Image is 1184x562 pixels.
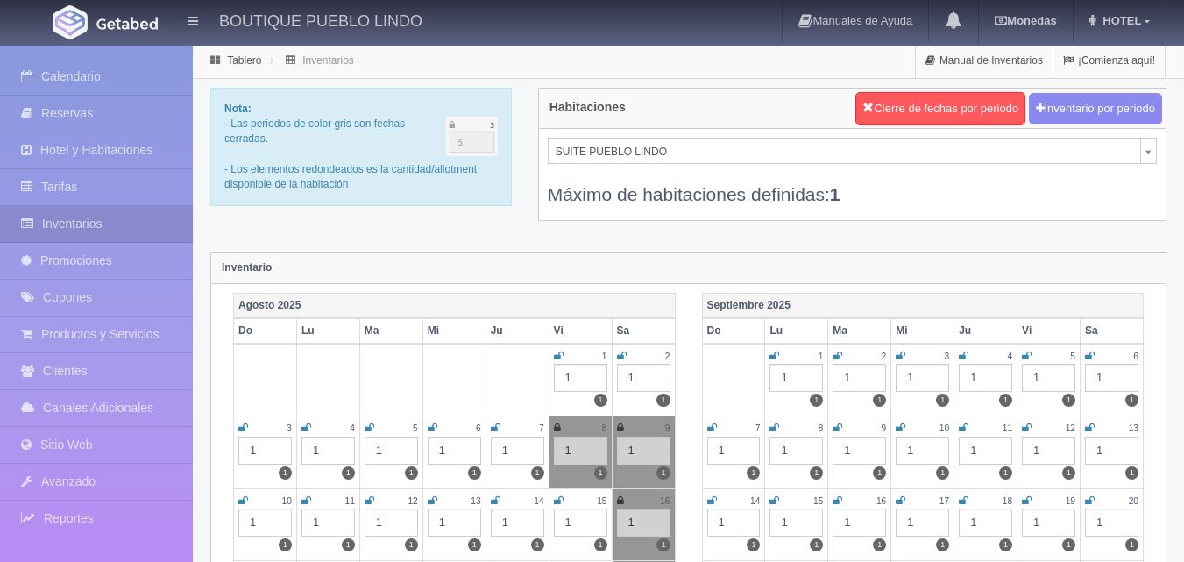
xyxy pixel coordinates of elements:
img: cutoff.png [446,117,498,156]
div: 1 [1022,364,1075,392]
b: Monedas [995,14,1056,27]
small: 7 [755,423,761,433]
div: 1 [428,509,481,537]
small: 13 [471,496,480,506]
a: ¡Comienza aquí! [1053,44,1165,78]
small: 3 [287,423,292,433]
th: Vi [1017,318,1081,344]
div: 1 [833,364,886,392]
h4: Habitaciones [549,101,626,114]
small: 11 [1003,423,1012,433]
div: 1 [617,509,670,537]
small: 8 [819,423,824,433]
label: 1 [1125,538,1138,551]
div: 1 [707,437,761,465]
div: 1 [238,437,292,465]
small: 14 [534,496,543,506]
div: 1 [491,437,544,465]
th: Ju [954,318,1017,344]
label: 1 [342,538,355,551]
div: 1 [554,437,607,465]
small: 15 [597,496,606,506]
small: 12 [1066,423,1075,433]
label: 1 [279,466,292,480]
small: 10 [282,496,292,506]
small: 11 [345,496,355,506]
label: 1 [342,466,355,480]
label: 1 [594,394,607,407]
label: 1 [531,466,544,480]
label: 1 [873,466,886,480]
label: 1 [936,466,949,480]
a: Inventarios [302,54,354,67]
small: 2 [665,352,670,361]
label: 1 [531,538,544,551]
div: - Las periodos de color gris son fechas cerradas. - Los elementos redondeados es la cantidad/allo... [210,88,512,206]
div: 1 [769,364,823,392]
small: 12 [408,496,417,506]
span: HOTEL [1098,14,1141,27]
div: 1 [959,437,1012,465]
div: 1 [617,437,670,465]
strong: Inventario [222,261,272,274]
div: 1 [1022,509,1075,537]
button: Cierre de fechas por periodo [855,92,1025,125]
th: Lu [296,318,359,344]
button: Inventario por periodo [1029,93,1162,125]
th: Sa [1081,318,1144,344]
small: 1 [602,352,607,361]
label: 1 [1062,394,1075,407]
label: 1 [1062,538,1075,551]
label: 1 [279,538,292,551]
div: 1 [1085,364,1138,392]
label: 1 [1125,466,1138,480]
label: 1 [810,394,823,407]
small: 6 [476,423,481,433]
th: Sa [612,318,675,344]
label: 1 [873,538,886,551]
div: 1 [959,364,1012,392]
small: 18 [1003,496,1012,506]
label: 1 [656,538,670,551]
div: 1 [769,509,823,537]
div: 1 [301,509,355,537]
label: 1 [747,466,760,480]
label: 1 [810,538,823,551]
a: Tablero [227,54,261,67]
label: 1 [747,538,760,551]
div: 1 [428,437,481,465]
div: 1 [301,437,355,465]
small: 9 [665,423,670,433]
label: 1 [656,394,670,407]
div: 1 [959,509,1012,537]
label: 1 [936,394,949,407]
b: Nota: [224,103,252,115]
div: 1 [554,509,607,537]
img: Getabed [53,5,88,39]
img: Getabed [96,17,158,30]
small: 19 [1066,496,1075,506]
small: 14 [750,496,760,506]
small: 3 [945,352,950,361]
label: 1 [999,394,1012,407]
label: 1 [405,538,418,551]
label: 1 [1062,466,1075,480]
div: 1 [365,437,418,465]
th: Ma [359,318,422,344]
div: 1 [896,364,949,392]
th: Agosto 2025 [234,293,676,318]
small: 16 [660,496,670,506]
a: SUITE PUEBLO LINDO [548,138,1157,164]
th: Vi [549,318,612,344]
small: 2 [882,352,887,361]
label: 1 [873,394,886,407]
small: 7 [539,423,544,433]
label: 1 [999,466,1012,480]
label: 1 [1125,394,1138,407]
th: Septiembre 2025 [702,293,1144,318]
label: 1 [468,538,481,551]
div: 1 [1085,509,1138,537]
label: 1 [594,466,607,480]
b: 1 [830,184,840,204]
th: Do [234,318,297,344]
